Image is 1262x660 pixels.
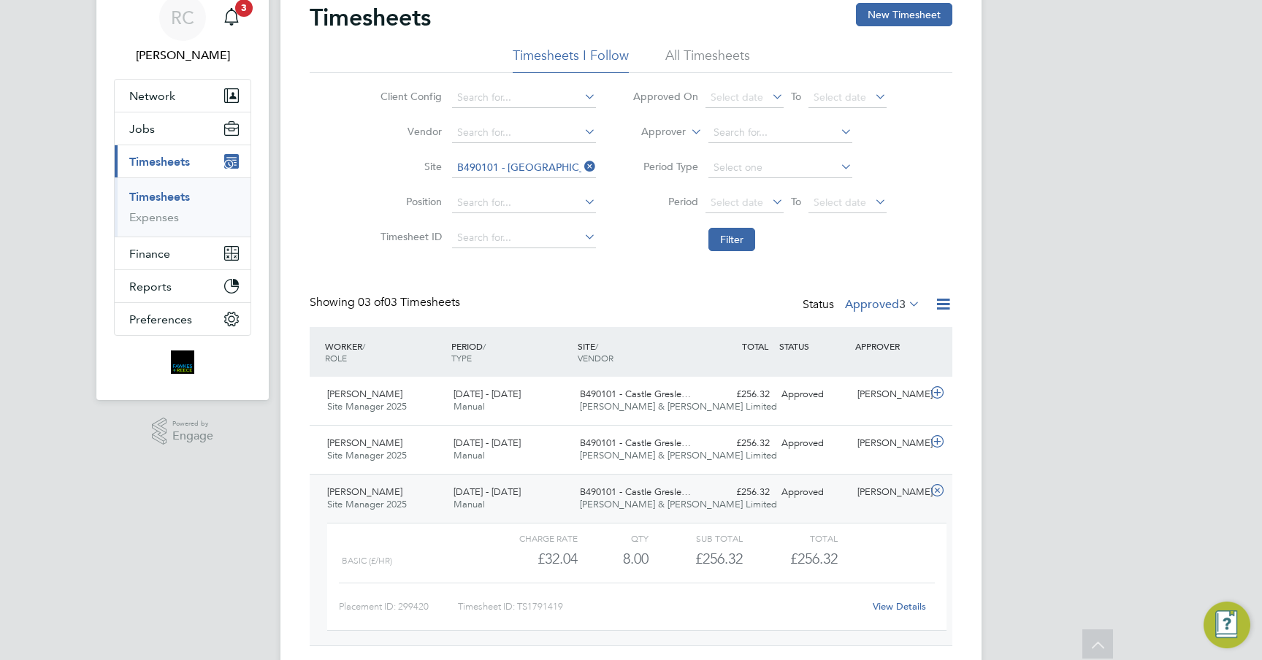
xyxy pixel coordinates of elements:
[129,210,179,224] a: Expenses
[513,47,629,73] li: Timesheets I Follow
[115,145,251,177] button: Timesheets
[452,158,596,178] input: Search for...
[580,486,691,498] span: B490101 - Castle Gresle…
[665,47,750,73] li: All Timesheets
[1204,602,1250,648] button: Engage Resource Center
[852,431,928,456] div: [PERSON_NAME]
[327,388,402,400] span: [PERSON_NAME]
[852,383,928,407] div: [PERSON_NAME]
[632,90,698,103] label: Approved On
[129,89,175,103] span: Network
[171,8,194,27] span: RC
[172,418,213,430] span: Powered by
[376,160,442,173] label: Site
[700,383,776,407] div: £256.32
[327,449,407,461] span: Site Manager 2025
[632,160,698,173] label: Period Type
[580,388,691,400] span: B490101 - Castle Gresle…
[454,400,485,412] span: Manual
[454,498,485,510] span: Manual
[711,196,763,209] span: Select date
[376,230,442,243] label: Timesheet ID
[325,352,347,364] span: ROLE
[700,480,776,504] div: £256.32
[787,87,806,106] span: To
[115,303,251,335] button: Preferences
[129,312,192,326] span: Preferences
[358,295,460,310] span: 03 Timesheets
[620,125,686,139] label: Approver
[129,247,170,261] span: Finance
[578,529,649,547] div: QTY
[321,333,448,371] div: WORKER
[580,498,777,510] span: [PERSON_NAME] & [PERSON_NAME] Limited
[448,333,574,371] div: PERIOD
[454,486,521,498] span: [DATE] - [DATE]
[483,547,578,571] div: £32.04
[310,3,431,32] h2: Timesheets
[790,550,838,567] span: £256.32
[114,350,251,374] a: Go to home page
[578,547,649,571] div: 8.00
[899,297,906,312] span: 3
[114,47,251,64] span: Robyn Clarke
[452,88,596,108] input: Search for...
[580,449,777,461] span: [PERSON_NAME] & [PERSON_NAME] Limited
[115,80,251,112] button: Network
[708,123,852,143] input: Search for...
[776,383,852,407] div: Approved
[814,196,866,209] span: Select date
[708,158,852,178] input: Select one
[115,237,251,269] button: Finance
[708,228,755,251] button: Filter
[814,91,866,104] span: Select date
[742,340,768,352] span: TOTAL
[454,388,521,400] span: [DATE] - [DATE]
[711,91,763,104] span: Select date
[454,437,521,449] span: [DATE] - [DATE]
[632,195,698,208] label: Period
[580,437,691,449] span: B490101 - Castle Gresle…
[483,340,486,352] span: /
[310,295,463,310] div: Showing
[776,333,852,359] div: STATUS
[129,280,172,293] span: Reports
[700,431,776,456] div: £256.32
[129,122,155,136] span: Jobs
[376,195,442,208] label: Position
[776,431,852,456] div: Approved
[595,340,598,352] span: /
[787,192,806,211] span: To
[358,295,384,310] span: 03 of
[339,595,458,618] div: Placement ID: 299420
[327,486,402,498] span: [PERSON_NAME]
[856,3,952,26] button: New Timesheet
[803,295,923,315] div: Status
[578,352,613,364] span: VENDOR
[362,340,365,352] span: /
[115,112,251,145] button: Jobs
[574,333,700,371] div: SITE
[852,333,928,359] div: APPROVER
[743,529,837,547] div: Total
[451,352,472,364] span: TYPE
[172,430,213,442] span: Engage
[171,350,194,374] img: bromak-logo-retina.png
[845,297,920,312] label: Approved
[458,595,863,618] div: Timesheet ID: TS1791419
[129,190,190,204] a: Timesheets
[327,400,407,412] span: Site Manager 2025
[376,90,442,103] label: Client Config
[452,228,596,248] input: Search for...
[452,123,596,143] input: Search for...
[580,400,777,412] span: [PERSON_NAME] & [PERSON_NAME] Limited
[649,547,743,571] div: £256.32
[327,437,402,449] span: [PERSON_NAME]
[152,418,214,445] a: Powered byEngage
[454,449,485,461] span: Manual
[115,177,251,237] div: Timesheets
[376,125,442,138] label: Vendor
[776,480,852,504] div: Approved
[342,556,392,566] span: basic (£/HR)
[129,155,190,169] span: Timesheets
